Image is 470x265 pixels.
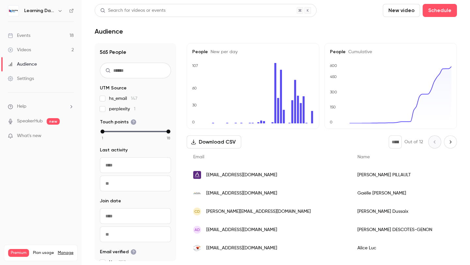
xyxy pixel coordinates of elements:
text: 600 [330,63,337,68]
span: Cumulative [346,50,372,54]
span: Email verified [100,249,136,255]
h5: People [330,49,451,55]
span: [PERSON_NAME][EMAIL_ADDRESS][DOMAIN_NAME] [206,208,311,215]
span: new [47,118,60,125]
text: 60 [192,86,197,90]
span: [EMAIL_ADDRESS][DOMAIN_NAME] [206,172,277,179]
text: 0 [192,120,195,124]
span: Premium [8,249,29,257]
img: groupe-atlantic.com [193,189,201,197]
div: Videos [8,47,31,53]
span: perplexity [109,106,135,112]
span: [EMAIL_ADDRESS][DOMAIN_NAME] [206,245,277,252]
text: 30 [192,103,197,107]
span: 1 [134,107,135,111]
span: 147 [131,96,137,101]
div: min [101,130,104,133]
button: New video [383,4,420,17]
span: Last activity [100,147,128,153]
img: altarea.com [193,171,201,179]
span: Touch points [100,119,136,125]
div: Events [8,32,30,39]
div: max [166,130,170,133]
iframe: Noticeable Trigger [66,133,74,139]
text: 300 [330,90,337,94]
h1: 565 People [100,48,171,56]
button: Download CSV [187,135,241,148]
span: Help [17,103,26,110]
h1: Audience [95,27,123,35]
span: New per day [208,50,238,54]
span: 1 [102,135,103,141]
div: Audience [8,61,37,68]
span: 18 [167,135,170,141]
span: [EMAIL_ADDRESS][DOMAIN_NAME] [206,190,277,197]
span: Name [357,155,370,159]
span: What's new [17,132,41,139]
li: help-dropdown-opener [8,103,74,110]
span: AD [195,227,200,233]
text: 450 [330,74,337,79]
span: Plan usage [33,250,54,256]
p: Out of 12 [404,139,423,145]
span: hs_email [109,95,137,102]
span: [EMAIL_ADDRESS][DOMAIN_NAME] [206,226,277,233]
button: Next page [444,135,457,148]
img: Learning Days [8,6,19,16]
span: Join date [100,198,121,204]
a: SpeakerHub [17,118,43,125]
h6: Learning Days [24,8,55,14]
a: Manage [58,250,73,256]
text: 0 [330,120,333,124]
span: Email [193,155,204,159]
h5: People [192,49,314,55]
text: 150 [330,105,336,109]
span: CD [194,209,200,214]
div: Settings [8,75,34,82]
button: Schedule [423,4,457,17]
img: aqerhys.com [193,244,201,252]
span: 353 [118,260,126,265]
text: 107 [192,63,198,68]
span: UTM Source [100,85,127,91]
div: Search for videos or events [100,7,165,14]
